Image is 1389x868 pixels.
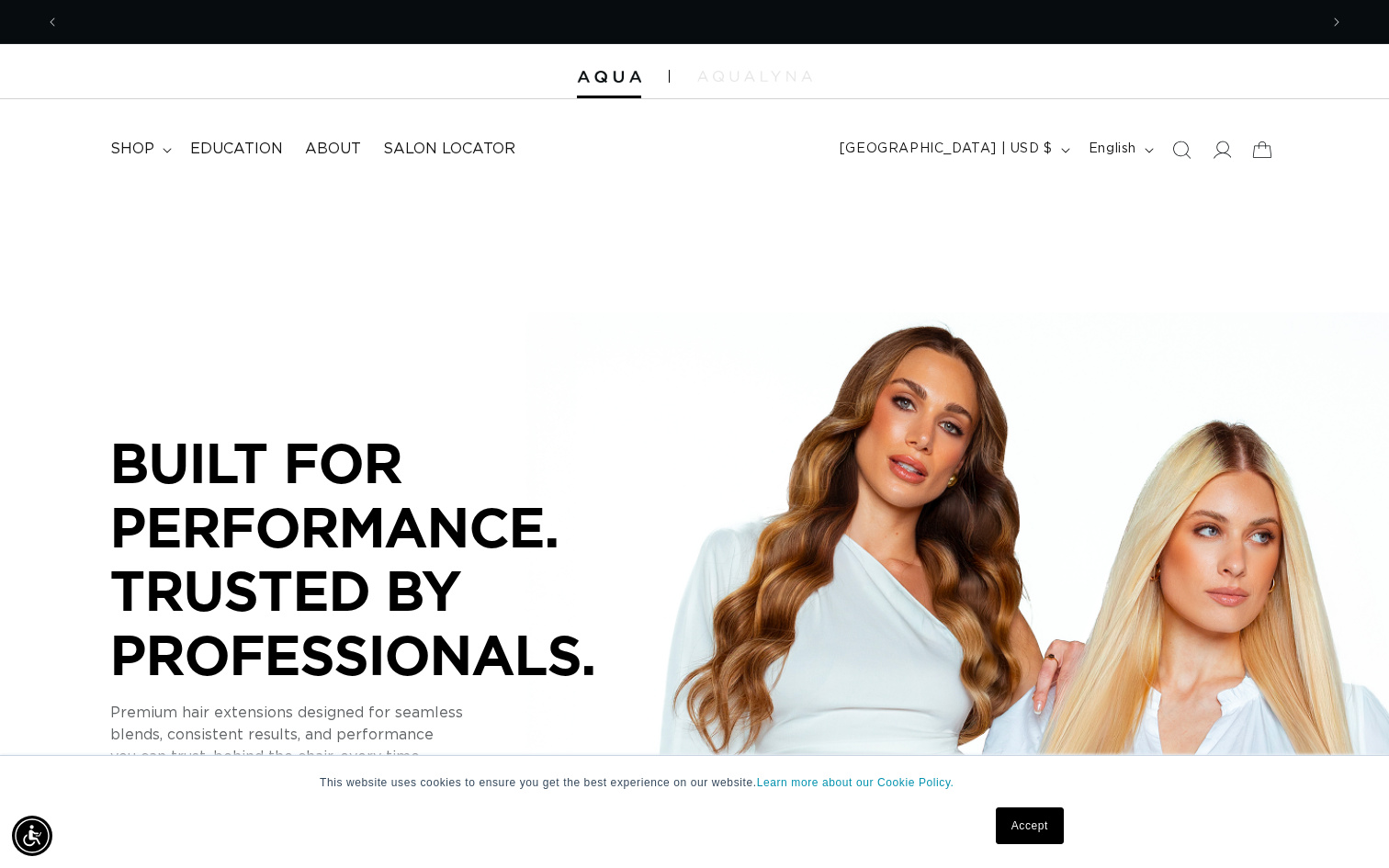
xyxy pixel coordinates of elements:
[996,807,1064,844] a: Accept
[1078,132,1161,167] button: English
[12,816,52,856] div: Accessibility Menu
[305,140,361,159] span: About
[829,132,1078,167] button: [GEOGRAPHIC_DATA] | USD $
[1297,780,1389,868] iframe: Chat Widget
[294,129,372,170] a: About
[179,129,294,170] a: Education
[372,129,526,170] a: Salon Locator
[99,129,179,170] summary: shop
[190,140,283,159] span: Education
[32,5,73,39] button: Previous announcement
[697,71,812,82] img: aqualyna.com
[1161,130,1202,170] summary: Search
[1089,140,1136,159] span: English
[757,776,954,789] a: Learn more about our Cookie Policy.
[840,140,1053,159] span: [GEOGRAPHIC_DATA] | USD $
[1316,5,1357,39] button: Next announcement
[577,71,641,84] img: Aqua Hair Extensions
[110,140,154,159] span: shop
[383,140,515,159] span: Salon Locator
[110,702,661,768] p: Premium hair extensions designed for seamless blends, consistent results, and performance you can...
[320,774,1069,791] p: This website uses cookies to ensure you get the best experience on our website.
[110,431,661,686] p: BUILT FOR PERFORMANCE. TRUSTED BY PROFESSIONALS.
